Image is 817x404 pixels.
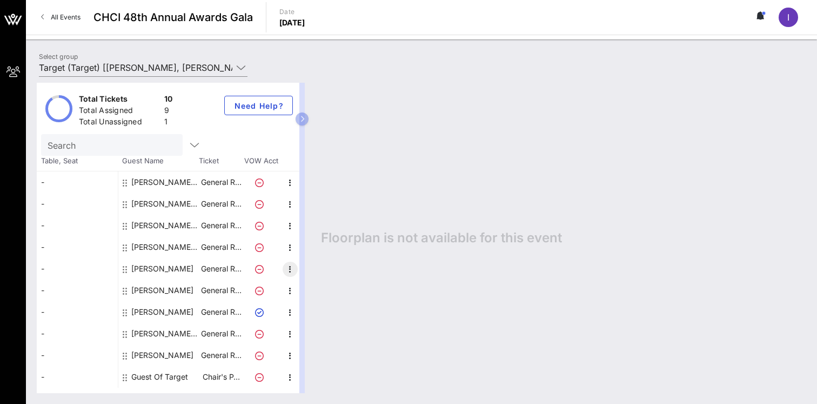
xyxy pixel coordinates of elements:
[199,215,243,236] p: General R…
[279,17,305,28] p: [DATE]
[233,101,284,110] span: Need Help?
[51,13,81,21] span: All Events
[35,9,87,26] a: All Events
[199,301,243,323] p: General R…
[131,280,193,301] div: Cristina Antelo
[131,171,199,193] div: Alexis Acevedo Target
[79,105,160,118] div: Total Assigned
[131,215,199,236] div: Angela Puma Target
[199,280,243,301] p: General R…
[199,366,243,388] p: Chair's P…
[164,94,173,107] div: 10
[131,345,193,366] div: Ric Torres II
[131,258,193,280] div: Chuck Rocha
[131,366,188,388] div: Guest Of Target
[321,230,562,246] span: Floorplan is not available for this event
[787,12,789,23] span: I
[131,301,193,323] div: Isaac Reyes
[37,215,118,236] div: -
[37,171,118,193] div: -
[93,9,253,25] span: CHCI 48th Annual Awards Gala
[779,8,798,27] div: I
[279,6,305,17] p: Date
[199,171,243,193] p: General R…
[131,193,199,215] div: Andres Majia Target
[199,193,243,215] p: General R…
[131,323,199,345] div: Ivelisse Porroa Target
[199,236,243,258] p: General R…
[199,156,242,167] span: Ticket
[118,156,199,167] span: Guest Name
[164,116,173,130] div: 1
[37,258,118,280] div: -
[199,345,243,366] p: General R…
[224,96,293,115] button: Need Help?
[37,323,118,345] div: -
[37,236,118,258] div: -
[39,52,78,61] label: Select group
[37,193,118,215] div: -
[79,116,160,130] div: Total Unassigned
[164,105,173,118] div: 9
[199,323,243,345] p: General R…
[37,156,118,167] span: Table, Seat
[242,156,280,167] span: VOW Acct
[37,280,118,301] div: -
[79,94,160,107] div: Total Tickets
[37,345,118,366] div: -
[37,366,118,388] div: -
[199,258,243,280] p: General R…
[131,236,199,258] div: Brianna Saenz Target
[37,301,118,323] div: -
